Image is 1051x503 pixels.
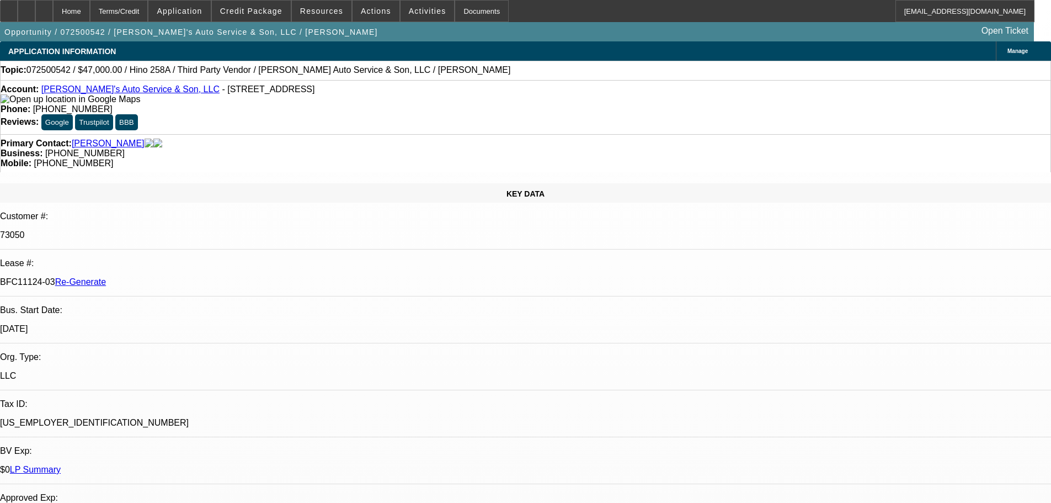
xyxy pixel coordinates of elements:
[72,139,145,149] a: [PERSON_NAME]
[1,158,31,168] strong: Mobile:
[222,84,314,94] span: - [STREET_ADDRESS]
[212,1,291,22] button: Credit Package
[1007,48,1028,54] span: Manage
[41,114,73,130] button: Google
[41,84,220,94] a: [PERSON_NAME]'s Auto Service & Son, LLC
[1,65,26,75] strong: Topic:
[1,94,140,104] a: View Google Maps
[115,114,138,130] button: BBB
[1,94,140,104] img: Open up location in Google Maps
[977,22,1033,40] a: Open Ticket
[45,149,125,158] span: [PHONE_NUMBER]
[8,47,116,56] span: APPLICATION INFORMATION
[34,158,113,168] span: [PHONE_NUMBER]
[26,65,511,75] span: 072500542 / $47,000.00 / Hino 258A / Third Party Vendor / [PERSON_NAME] Auto Service & Son, LLC /...
[361,7,391,15] span: Actions
[292,1,351,22] button: Resources
[55,277,106,287] a: Re-Generate
[1,84,39,94] strong: Account:
[10,465,61,474] a: LP Summary
[157,7,202,15] span: Application
[4,28,378,36] span: Opportunity / 072500542 / [PERSON_NAME]'s Auto Service & Son, LLC / [PERSON_NAME]
[145,139,153,149] img: facebook-icon.png
[153,139,162,149] img: linkedin-icon.png
[220,7,282,15] span: Credit Package
[1,117,39,126] strong: Reviews:
[506,189,545,198] span: KEY DATA
[1,104,30,114] strong: Phone:
[33,104,113,114] span: [PHONE_NUMBER]
[1,149,42,158] strong: Business:
[300,7,343,15] span: Resources
[353,1,399,22] button: Actions
[401,1,455,22] button: Activities
[409,7,446,15] span: Activities
[148,1,210,22] button: Application
[75,114,113,130] button: Trustpilot
[1,139,72,149] strong: Primary Contact:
